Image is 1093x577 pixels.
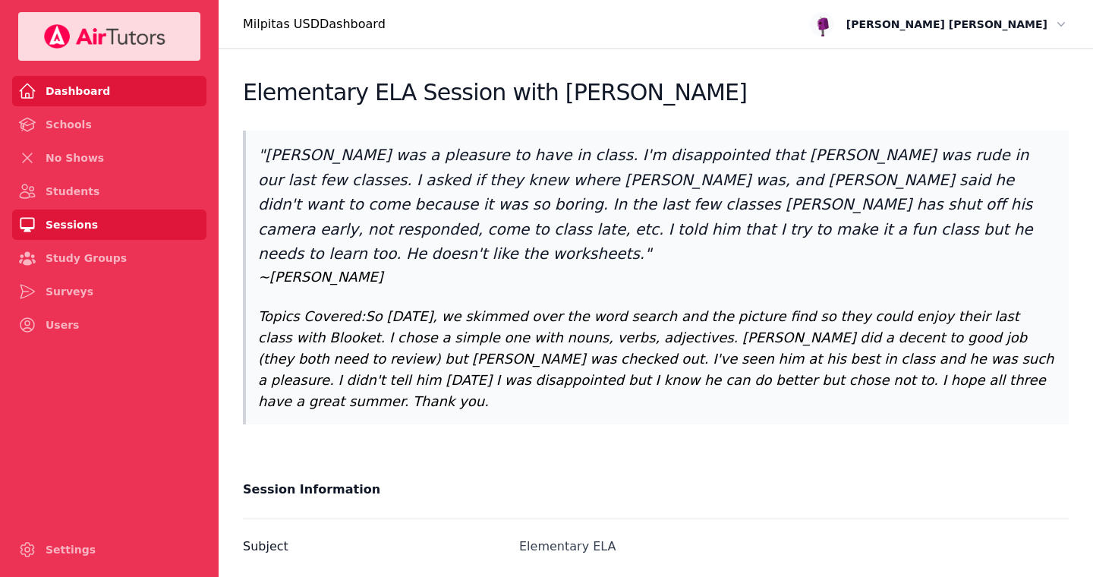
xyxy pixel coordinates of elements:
label: Subject [243,538,516,556]
p: " [PERSON_NAME] was a pleasure to have in class. I'm disappointed that [PERSON_NAME] was rude in ... [258,143,1057,266]
p: ~ [PERSON_NAME] [258,266,1057,288]
a: No Shows [12,143,206,173]
img: avatar [810,12,834,36]
div: Elementary ELA [519,538,1069,556]
img: Your Company [43,24,166,49]
a: Schools [12,109,206,140]
a: Sessions [12,210,206,240]
h2: Session Information [243,479,1069,500]
p: Topics Covered: So [DATE], we skimmed over the word search and the picture find so they could enj... [258,306,1057,412]
a: Study Groups [12,243,206,273]
a: Surveys [12,276,206,307]
a: Dashboard [12,76,206,106]
a: Students [12,176,206,207]
h2: Elementary ELA Session with [PERSON_NAME] [243,79,747,106]
a: Settings [12,534,206,565]
span: [PERSON_NAME] [PERSON_NAME] [846,15,1047,33]
a: Users [12,310,206,340]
